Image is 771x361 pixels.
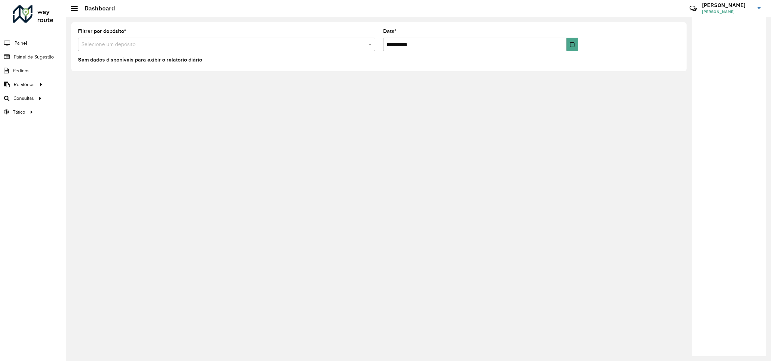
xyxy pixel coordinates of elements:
[78,5,115,12] h2: Dashboard
[78,27,126,35] label: Filtrar por depósito
[14,53,54,61] span: Painel de Sugestão
[383,27,397,35] label: Data
[702,9,752,15] span: [PERSON_NAME]
[702,2,752,8] h3: [PERSON_NAME]
[13,95,34,102] span: Consultas
[14,81,35,88] span: Relatórios
[13,67,30,74] span: Pedidos
[566,38,578,51] button: Choose Date
[686,1,700,16] a: Contato Rápido
[14,40,27,47] span: Painel
[13,109,25,116] span: Tático
[78,56,202,64] label: Sem dados disponíveis para exibir o relatório diário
